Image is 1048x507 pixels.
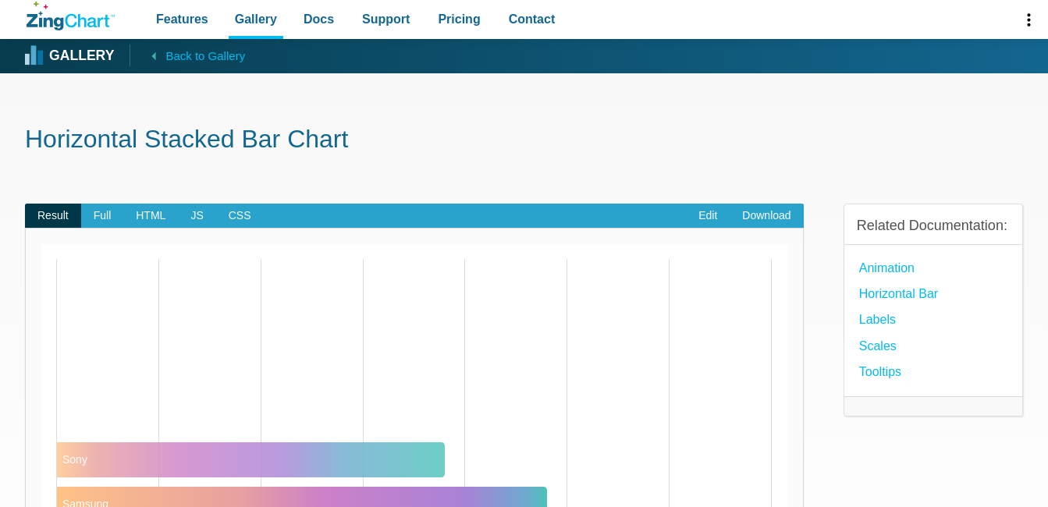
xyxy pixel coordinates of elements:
[156,9,208,30] span: Features
[25,204,81,229] span: Result
[686,204,730,229] a: Edit
[859,283,938,304] a: Horizontal Bar
[859,257,915,278] a: Animation
[730,204,803,229] a: Download
[130,44,245,66] a: Back to Gallery
[216,204,264,229] span: CSS
[27,44,114,68] a: Gallery
[27,2,115,30] a: ZingChart Logo. Click to return to the homepage
[235,9,277,30] span: Gallery
[123,204,178,229] span: HTML
[178,204,215,229] span: JS
[165,46,245,66] span: Back to Gallery
[859,361,901,382] a: Tooltips
[509,9,556,30] span: Contact
[857,217,1010,235] h3: Related Documentation:
[362,9,410,30] span: Support
[304,9,334,30] span: Docs
[81,204,124,229] span: Full
[859,335,897,356] a: Scales
[49,49,114,63] strong: Gallery
[438,9,480,30] span: Pricing
[859,309,896,330] a: Labels
[25,123,1023,158] h1: Horizontal Stacked Bar Chart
